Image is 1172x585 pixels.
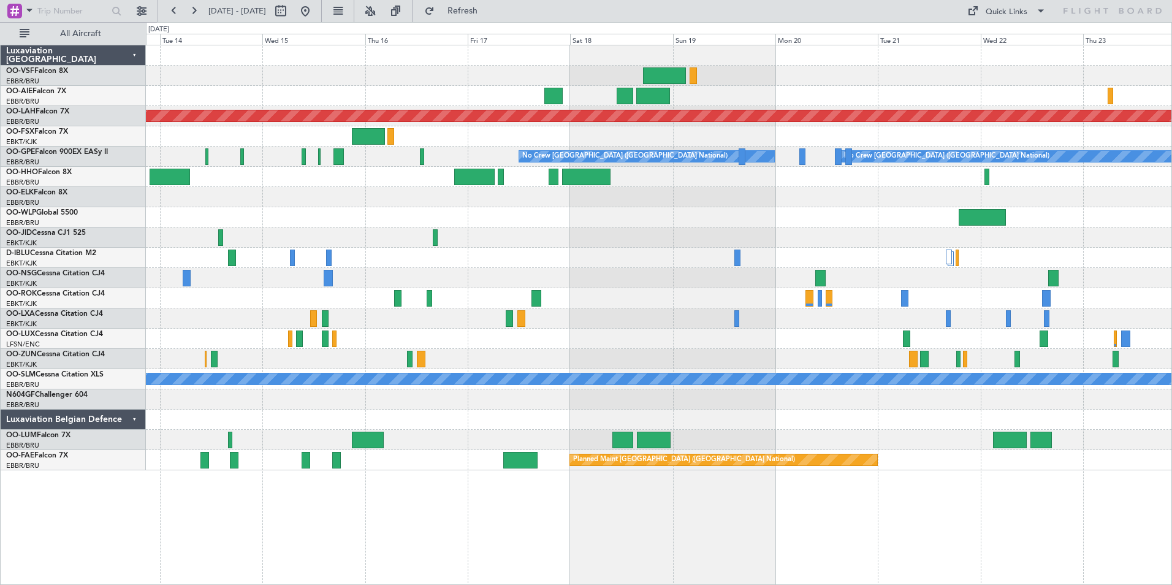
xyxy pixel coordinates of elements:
[6,88,32,95] span: OO-AIE
[6,400,39,410] a: EBBR/BRU
[6,209,36,216] span: OO-WLP
[13,24,133,44] button: All Aircraft
[6,452,34,459] span: OO-FAE
[6,250,96,257] a: D-IBLUCessna Citation M2
[6,239,37,248] a: EBKT/KJK
[6,270,37,277] span: OO-NSG
[6,158,39,167] a: EBBR/BRU
[6,169,38,176] span: OO-HHO
[6,67,34,75] span: OO-VSF
[6,319,37,329] a: EBKT/KJK
[6,310,35,318] span: OO-LXA
[6,340,40,349] a: LFSN/ENC
[6,270,105,277] a: OO-NSGCessna Citation CJ4
[6,218,39,227] a: EBBR/BRU
[6,189,34,196] span: OO-ELK
[961,1,1052,21] button: Quick Links
[6,88,66,95] a: OO-AIEFalcon 7X
[6,189,67,196] a: OO-ELKFalcon 8X
[775,34,878,45] div: Mon 20
[6,290,105,297] a: OO-ROKCessna Citation CJ4
[148,25,169,35] div: [DATE]
[468,34,570,45] div: Fri 17
[6,229,86,237] a: OO-JIDCessna CJ1 525
[6,209,78,216] a: OO-WLPGlobal 5500
[878,34,980,45] div: Tue 21
[6,391,35,399] span: N604GF
[6,279,37,288] a: EBKT/KJK
[208,6,266,17] span: [DATE] - [DATE]
[6,331,35,338] span: OO-LUX
[32,29,129,38] span: All Aircraft
[981,34,1083,45] div: Wed 22
[6,290,37,297] span: OO-ROK
[6,250,30,257] span: D-IBLU
[6,77,39,86] a: EBBR/BRU
[6,452,68,459] a: OO-FAEFalcon 7X
[262,34,365,45] div: Wed 15
[6,108,69,115] a: OO-LAHFalcon 7X
[986,6,1027,18] div: Quick Links
[419,1,492,21] button: Refresh
[160,34,262,45] div: Tue 14
[365,34,468,45] div: Thu 16
[6,351,105,358] a: OO-ZUNCessna Citation CJ4
[6,137,37,147] a: EBKT/KJK
[6,360,37,369] a: EBKT/KJK
[6,371,36,378] span: OO-SLM
[6,198,39,207] a: EBBR/BRU
[6,108,36,115] span: OO-LAH
[6,310,103,318] a: OO-LXACessna Citation CJ4
[6,351,37,358] span: OO-ZUN
[6,67,68,75] a: OO-VSFFalcon 8X
[6,229,32,237] span: OO-JID
[6,331,103,338] a: OO-LUXCessna Citation CJ4
[6,391,88,399] a: N604GFChallenger 604
[522,147,728,166] div: No Crew [GEOGRAPHIC_DATA] ([GEOGRAPHIC_DATA] National)
[6,432,70,439] a: OO-LUMFalcon 7X
[6,432,37,439] span: OO-LUM
[6,380,39,389] a: EBBR/BRU
[570,34,672,45] div: Sat 18
[6,148,108,156] a: OO-GPEFalcon 900EX EASy II
[573,451,795,469] div: Planned Maint [GEOGRAPHIC_DATA] ([GEOGRAPHIC_DATA] National)
[437,7,489,15] span: Refresh
[6,371,104,378] a: OO-SLMCessna Citation XLS
[6,169,72,176] a: OO-HHOFalcon 8X
[6,128,34,136] span: OO-FSX
[6,117,39,126] a: EBBR/BRU
[6,148,35,156] span: OO-GPE
[6,461,39,470] a: EBBR/BRU
[6,299,37,308] a: EBKT/KJK
[6,259,37,268] a: EBKT/KJK
[6,178,39,187] a: EBBR/BRU
[844,147,1049,166] div: No Crew [GEOGRAPHIC_DATA] ([GEOGRAPHIC_DATA] National)
[673,34,775,45] div: Sun 19
[37,2,108,20] input: Trip Number
[6,441,39,450] a: EBBR/BRU
[6,97,39,106] a: EBBR/BRU
[6,128,68,136] a: OO-FSXFalcon 7X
